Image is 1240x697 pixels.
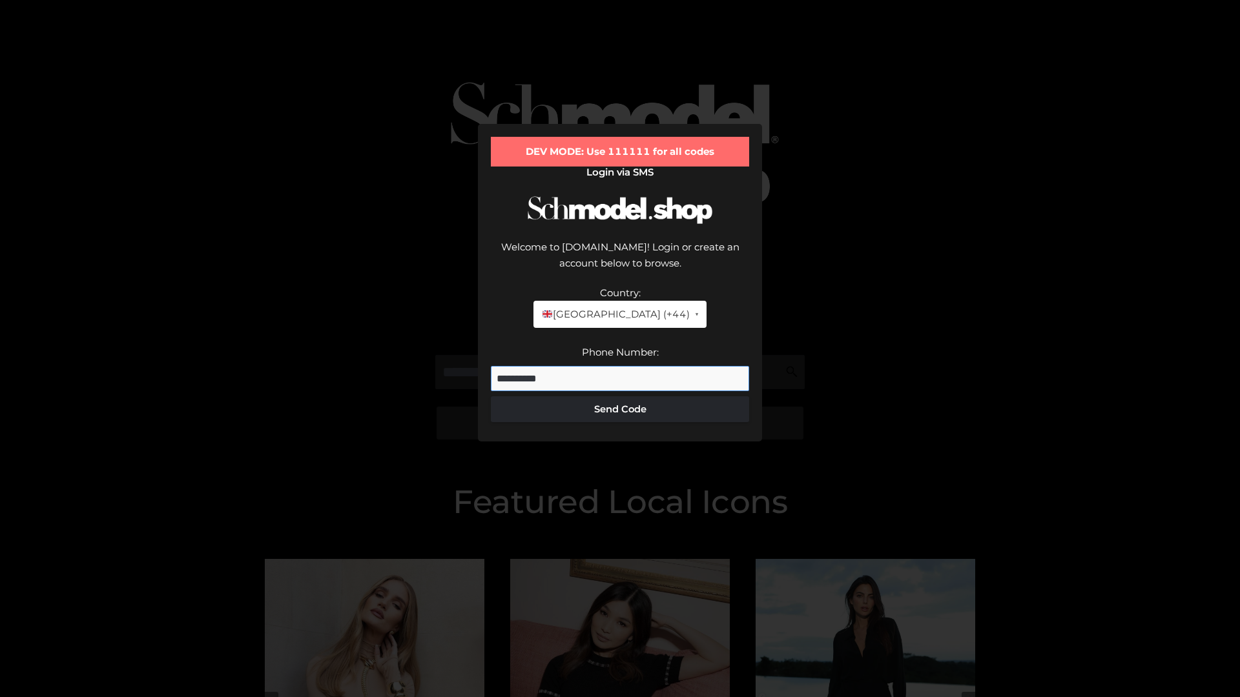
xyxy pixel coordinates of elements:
[541,306,689,323] span: [GEOGRAPHIC_DATA] (+44)
[491,137,749,167] div: DEV MODE: Use 111111 for all codes
[582,346,659,358] label: Phone Number:
[491,396,749,422] button: Send Code
[491,239,749,285] div: Welcome to [DOMAIN_NAME]! Login or create an account below to browse.
[600,287,641,299] label: Country:
[523,185,717,236] img: Schmodel Logo
[542,309,552,319] img: 🇬🇧
[491,167,749,178] h2: Login via SMS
